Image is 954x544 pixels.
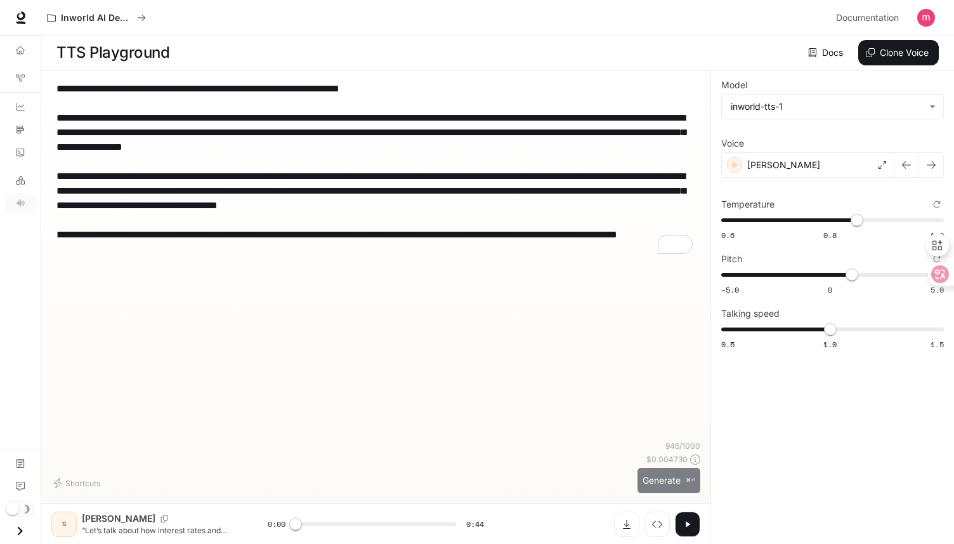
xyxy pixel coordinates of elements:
[5,193,36,213] a: TTS Playground
[828,284,832,295] span: 0
[155,515,173,522] button: Copy Voice ID
[747,159,820,171] p: [PERSON_NAME]
[268,518,285,531] span: 0:00
[5,40,36,60] a: Overview
[721,81,747,90] p: Model
[5,170,36,190] a: LLM Playground
[836,10,899,26] span: Documentation
[731,100,923,113] div: inworld-tts-1
[82,525,237,536] p: “Let’s talk about how interest rates and investment decisions are connected. When a business is t...
[466,518,484,531] span: 0:44
[6,501,19,515] span: Dark mode toggle
[644,512,670,537] button: Inspect
[637,468,700,494] button: Generate⌘⏎
[721,284,739,295] span: -5.0
[913,5,939,30] button: User avatar
[721,309,780,318] p: Talking speed
[5,453,36,474] a: Documentation
[721,139,744,148] p: Voice
[5,476,36,496] a: Feedback
[6,518,34,544] button: Open drawer
[665,441,700,451] p: 946 / 1000
[41,5,152,30] button: All workspaces
[721,255,742,263] p: Pitch
[5,68,36,88] a: Graph Registry
[56,40,169,65] h1: TTS Playground
[823,339,837,350] span: 1.0
[930,197,944,211] button: Reset to default
[5,119,36,140] a: Traces
[721,339,735,350] span: 0.5
[931,339,944,350] span: 1.5
[721,230,735,241] span: 0.6
[722,95,943,119] div: inworld-tts-1
[82,512,155,525] p: [PERSON_NAME]
[686,477,695,484] p: ⌘⏎
[56,81,695,256] textarea: To enrich screen reader interactions, please activate Accessibility in Grammarly extension settings
[614,512,639,537] button: Download audio
[5,142,36,163] a: Logs
[721,200,774,209] p: Temperature
[823,230,837,241] span: 0.8
[806,40,848,65] a: Docs
[61,13,132,23] p: Inworld AI Demos
[54,514,74,534] div: S
[831,5,908,30] a: Documentation
[646,454,688,465] p: $ 0.004730
[5,96,36,117] a: Dashboards
[917,9,935,27] img: User avatar
[858,40,939,65] button: Clone Voice
[51,473,105,493] button: Shortcuts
